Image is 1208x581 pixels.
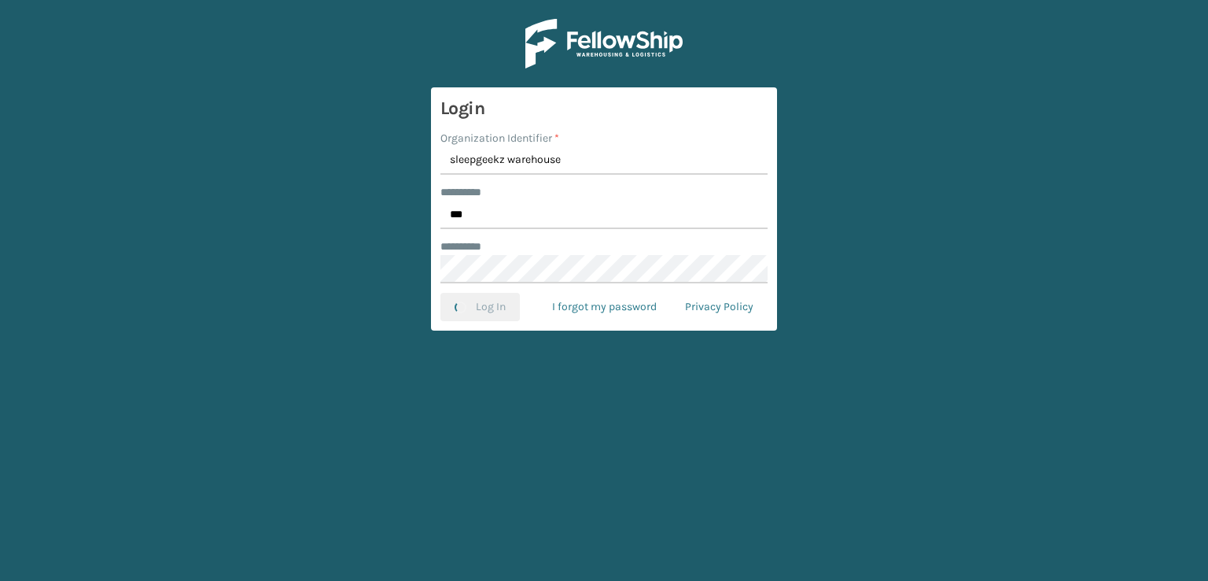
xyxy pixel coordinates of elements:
h3: Login [440,97,768,120]
a: Privacy Policy [671,293,768,321]
button: Log In [440,293,520,321]
label: Organization Identifier [440,130,559,146]
a: I forgot my password [538,293,671,321]
img: Logo [525,19,683,68]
